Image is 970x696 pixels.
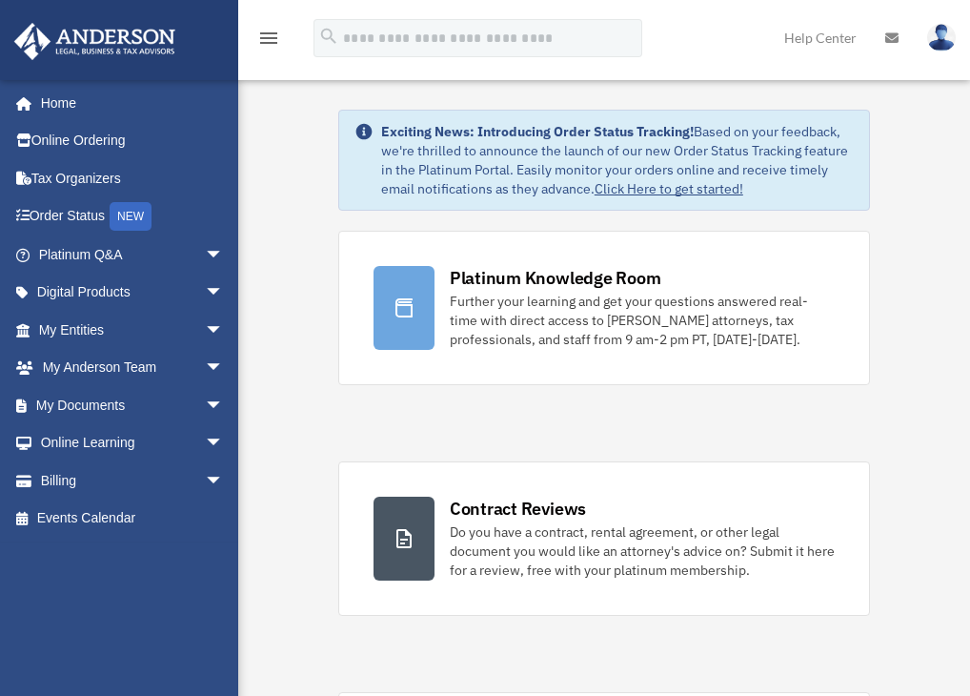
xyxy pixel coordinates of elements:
a: Order StatusNEW [13,197,253,236]
img: User Pic [927,24,956,51]
strong: Exciting News: Introducing Order Status Tracking! [381,123,694,140]
span: arrow_drop_down [205,386,243,425]
a: My Entitiesarrow_drop_down [13,311,253,349]
a: My Documentsarrow_drop_down [13,386,253,424]
div: Do you have a contract, rental agreement, or other legal document you would like an attorney's ad... [450,522,835,580]
a: Platinum Knowledge Room Further your learning and get your questions answered real-time with dire... [338,231,870,385]
img: Anderson Advisors Platinum Portal [9,23,181,60]
a: Tax Organizers [13,159,253,197]
a: Online Learningarrow_drop_down [13,424,253,462]
span: arrow_drop_down [205,349,243,388]
a: Billingarrow_drop_down [13,461,253,500]
div: Further your learning and get your questions answered real-time with direct access to [PERSON_NAM... [450,292,835,349]
div: Platinum Knowledge Room [450,266,661,290]
span: arrow_drop_down [205,461,243,501]
span: arrow_drop_down [205,235,243,275]
a: Events Calendar [13,500,253,538]
span: arrow_drop_down [205,424,243,463]
a: Digital Productsarrow_drop_down [13,274,253,312]
div: NEW [110,202,152,231]
a: Home [13,84,243,122]
a: Online Ordering [13,122,253,160]
div: Based on your feedback, we're thrilled to announce the launch of our new Order Status Tracking fe... [381,122,854,198]
i: menu [257,27,280,50]
a: Click Here to get started! [595,180,743,197]
div: Contract Reviews [450,497,586,521]
i: search [318,26,339,47]
a: Platinum Q&Aarrow_drop_down [13,235,253,274]
a: My Anderson Teamarrow_drop_down [13,349,253,387]
a: menu [257,33,280,50]
a: Contract Reviews Do you have a contract, rental agreement, or other legal document you would like... [338,461,870,616]
span: arrow_drop_down [205,274,243,313]
span: arrow_drop_down [205,311,243,350]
